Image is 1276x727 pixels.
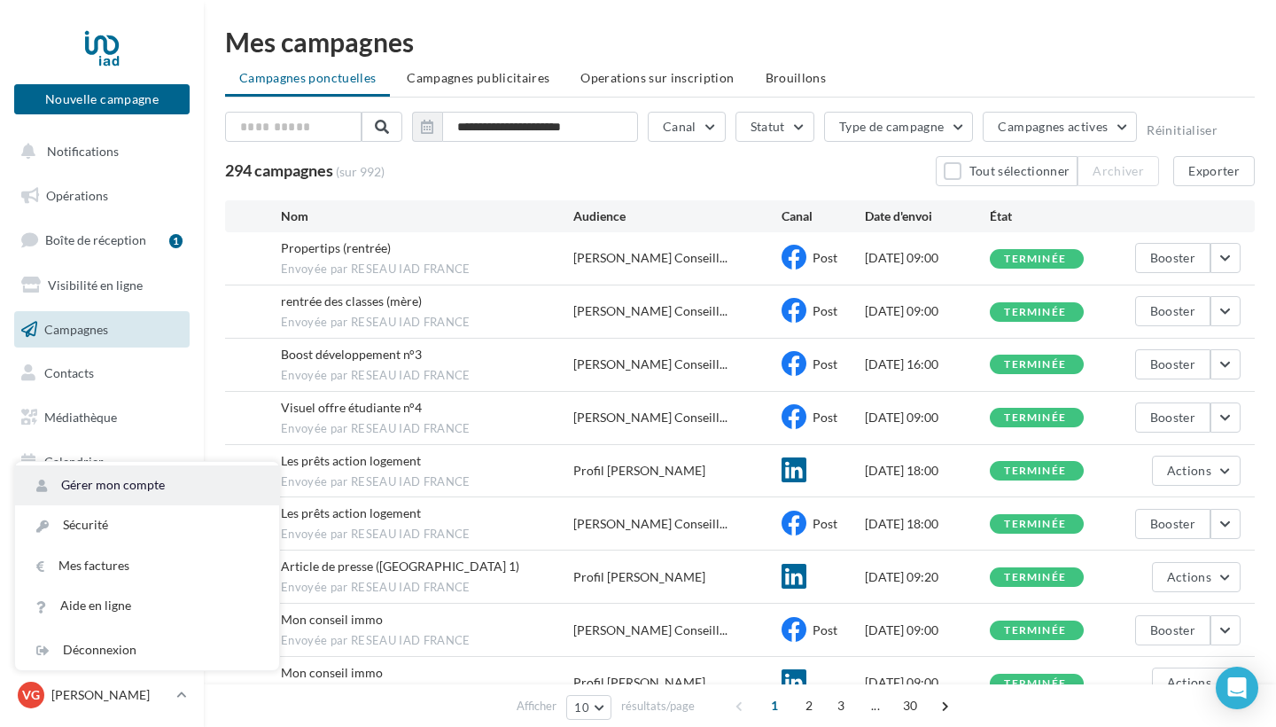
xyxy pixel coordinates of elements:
span: Campagnes [44,321,108,336]
span: ... [861,692,890,720]
button: Booster [1135,403,1210,433]
button: Type de campagne [824,112,974,142]
span: Campagnes actives [998,119,1108,134]
span: Operations sur inscription [580,70,734,85]
div: Open Intercom Messenger [1216,667,1258,709]
span: Envoyée par RESEAU IAD FRANCE [281,527,573,543]
span: Notifications [47,144,119,159]
span: Envoyée par RESEAU IAD FRANCE [281,262,573,278]
span: Actions [1167,463,1211,478]
div: [DATE] 09:00 [865,621,990,639]
span: 2 [795,692,823,720]
button: Actions [1152,668,1241,698]
div: Profil [PERSON_NAME] [573,462,705,480]
p: [PERSON_NAME] [51,686,169,704]
span: Mon conseil immo [281,612,383,627]
button: Réinitialiser [1147,123,1218,137]
div: Déconnexion [15,630,279,670]
div: [DATE] 18:00 [865,515,990,533]
a: Médiathèque [11,399,193,436]
span: Visuel offre étudiante n°4 [281,400,422,415]
a: VG [PERSON_NAME] [14,678,190,712]
span: rentrée des classes (mère) [281,293,422,309]
span: Actions [1167,675,1211,690]
button: Booster [1135,296,1210,326]
button: 10 [566,695,611,720]
div: [DATE] 09:00 [865,302,990,320]
div: Mes campagnes [225,28,1255,55]
div: [DATE] 09:00 [865,249,990,267]
a: Opérations [11,177,193,215]
span: Boîte de réception [45,232,146,247]
span: 3 [827,692,855,720]
button: Statut [735,112,814,142]
a: Calendrier [11,443,193,481]
a: Contacts [11,355,193,392]
button: Exporter [1173,156,1255,186]
span: Opérations [46,188,108,203]
span: Post [813,356,837,371]
span: Envoyée par RESEAU IAD FRANCE [281,315,573,331]
div: [DATE] 09:00 [865,674,990,692]
div: terminée [1004,625,1066,637]
button: Booster [1135,509,1210,539]
span: Envoyée par RESEAU IAD FRANCE [281,474,573,490]
button: Tout sélectionner [936,156,1078,186]
span: résultats/page [621,698,695,715]
span: VG [22,686,40,704]
span: Brouillons [766,70,827,85]
span: 294 campagnes [225,160,333,180]
button: Booster [1135,615,1210,645]
div: [DATE] 16:00 [865,356,990,373]
span: [PERSON_NAME] Conseill... [573,249,727,267]
button: Booster [1135,243,1210,273]
span: [PERSON_NAME] Conseill... [573,302,727,320]
a: Gérer mon compte [15,465,279,505]
button: Actions [1152,562,1241,592]
div: terminée [1004,678,1066,690]
div: Nom [281,207,573,225]
span: Actions [1167,569,1211,584]
div: [DATE] 18:00 [865,462,990,480]
button: Actions [1152,456,1241,486]
div: terminée [1004,572,1066,583]
button: Nouvelle campagne [14,84,190,114]
span: Médiathèque [44,410,117,425]
span: Post [813,622,837,637]
div: terminée [1004,412,1066,424]
button: Notifications [11,133,186,170]
div: Audience [573,207,782,225]
span: Envoyée par RESEAU IAD FRANCE [281,580,573,596]
span: Campagnes publicitaires [407,70,549,85]
span: Les prêts action logement [281,505,421,520]
span: 1 [760,692,789,720]
span: Post [813,410,837,425]
span: Post [813,250,837,265]
span: [PERSON_NAME] Conseill... [573,409,727,426]
a: Sécurité [15,505,279,545]
span: Post [813,303,837,318]
span: [PERSON_NAME] Conseill... [573,621,727,639]
button: Canal [648,112,726,142]
a: Boîte de réception1 [11,221,193,259]
span: Post [813,516,837,531]
a: Aide en ligne [15,586,279,626]
div: État [990,207,1115,225]
a: Visibilité en ligne [11,267,193,304]
span: Calendrier [44,454,104,469]
span: [PERSON_NAME] Conseill... [573,515,727,533]
span: 10 [574,700,589,715]
div: Canal [782,207,865,225]
span: Les prêts action logement [281,453,421,468]
div: [DATE] 09:00 [865,409,990,426]
button: Campagnes actives [983,112,1137,142]
div: terminée [1004,519,1066,530]
button: Archiver [1078,156,1159,186]
div: terminée [1004,359,1066,371]
a: Campagnes [11,311,193,348]
button: Booster [1135,349,1210,379]
div: Profil [PERSON_NAME] [573,568,705,586]
div: terminée [1004,307,1066,318]
span: Envoyée par RESEAU IAD FRANCE [281,421,573,437]
span: Mon conseil immo [281,665,383,680]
